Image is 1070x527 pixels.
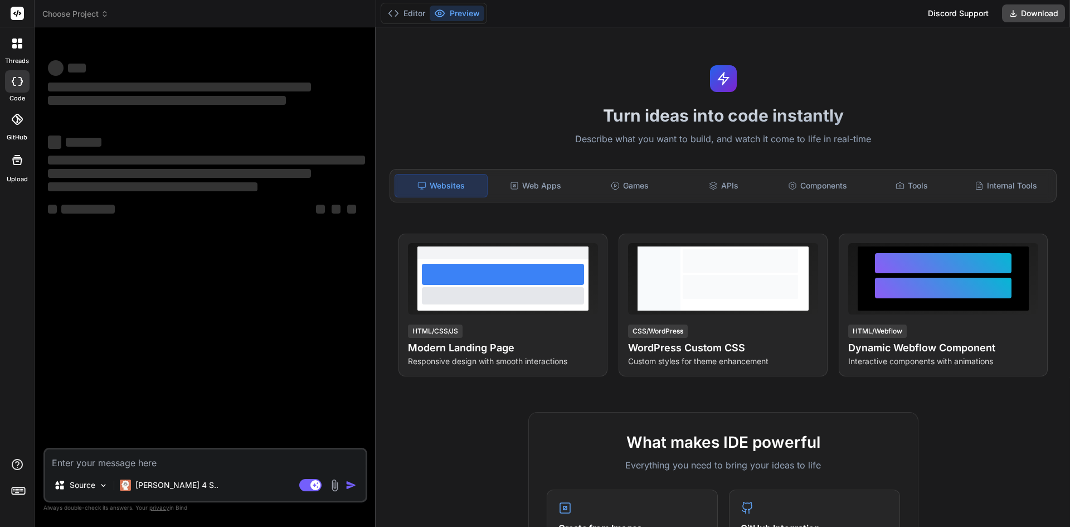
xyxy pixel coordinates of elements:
div: Web Apps [490,174,582,197]
span: ‌ [48,169,311,178]
div: HTML/CSS/JS [408,325,463,338]
button: Download [1002,4,1065,22]
span: ‌ [48,60,64,76]
img: attachment [328,479,341,492]
div: Tools [866,174,958,197]
span: ‌ [48,156,365,165]
h2: What makes IDE powerful [547,431,900,454]
button: Editor [383,6,430,21]
span: ‌ [316,205,325,214]
p: Responsive design with smooth interactions [408,356,598,367]
span: ‌ [48,136,61,149]
div: Discord Support [921,4,995,22]
span: ‌ [347,205,356,214]
img: Claude 4 Sonnet [120,480,131,491]
button: Preview [430,6,484,21]
div: Components [772,174,864,197]
label: threads [5,56,29,66]
p: Interactive components with animations [848,356,1038,367]
p: Source [70,480,95,491]
h4: WordPress Custom CSS [628,340,818,356]
span: ‌ [332,205,341,214]
p: Custom styles for theme enhancement [628,356,818,367]
span: ‌ [48,182,257,191]
label: Upload [7,175,28,184]
p: Everything you need to bring your ideas to life [547,458,900,472]
span: ‌ [48,83,311,91]
span: ‌ [68,64,86,72]
div: HTML/Webflow [848,325,907,338]
span: ‌ [48,205,57,214]
div: CSS/WordPress [628,325,688,338]
label: code [9,94,25,103]
div: APIs [678,174,770,197]
img: icon [346,480,357,491]
h4: Dynamic Webflow Component [848,340,1038,356]
span: ‌ [66,138,101,147]
h1: Turn ideas into code instantly [383,105,1063,125]
h4: Modern Landing Page [408,340,598,356]
div: Websites [395,174,488,197]
span: ‌ [61,205,115,214]
span: ‌ [48,96,286,105]
span: privacy [149,504,169,511]
span: Choose Project [42,8,109,20]
p: [PERSON_NAME] 4 S.. [135,480,218,491]
div: Games [584,174,676,197]
label: GitHub [7,133,27,142]
img: Pick Models [99,481,108,490]
div: Internal Tools [960,174,1052,197]
p: Always double-check its answers. Your in Bind [43,502,367,513]
p: Describe what you want to build, and watch it come to life in real-time [383,132,1063,147]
